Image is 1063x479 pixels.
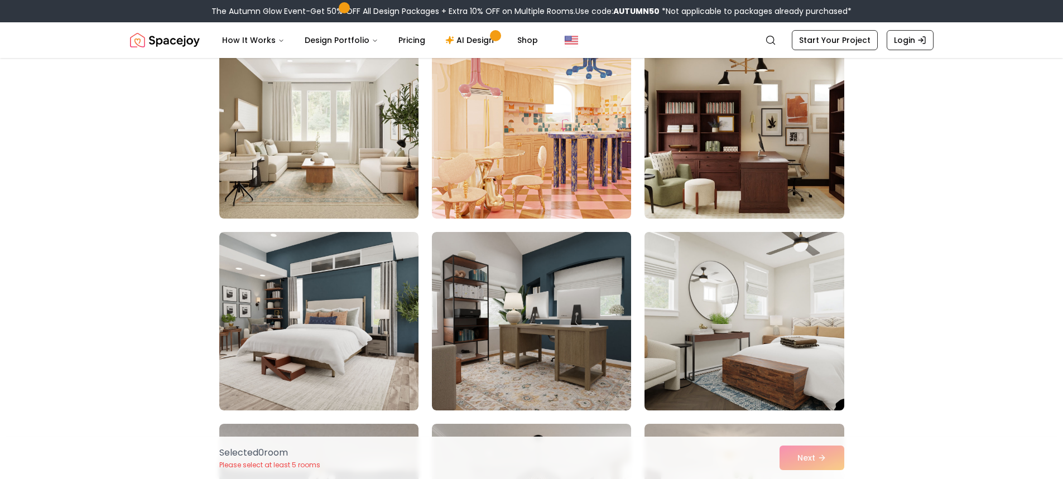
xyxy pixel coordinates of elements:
[211,6,852,17] div: The Autumn Glow Event-Get 50% OFF All Design Packages + Extra 10% OFF on Multiple Rooms.
[575,6,660,17] span: Use code:
[219,446,320,459] p: Selected 0 room
[639,228,849,415] img: Room room-6
[130,29,200,51] img: Spacejoy Logo
[565,33,578,47] img: United States
[432,40,631,219] img: Room room-2
[213,29,294,51] button: How It Works
[660,6,852,17] span: *Not applicable to packages already purchased*
[644,40,844,219] img: Room room-3
[130,29,200,51] a: Spacejoy
[213,29,547,51] nav: Main
[792,30,878,50] a: Start Your Project
[436,29,506,51] a: AI Design
[219,40,419,219] img: Room room-1
[432,232,631,410] img: Room room-5
[219,232,419,410] img: Room room-4
[613,6,660,17] b: AUTUMN50
[219,461,320,470] p: Please select at least 5 rooms
[296,29,387,51] button: Design Portfolio
[508,29,547,51] a: Shop
[130,22,934,58] nav: Global
[887,30,934,50] a: Login
[389,29,434,51] a: Pricing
